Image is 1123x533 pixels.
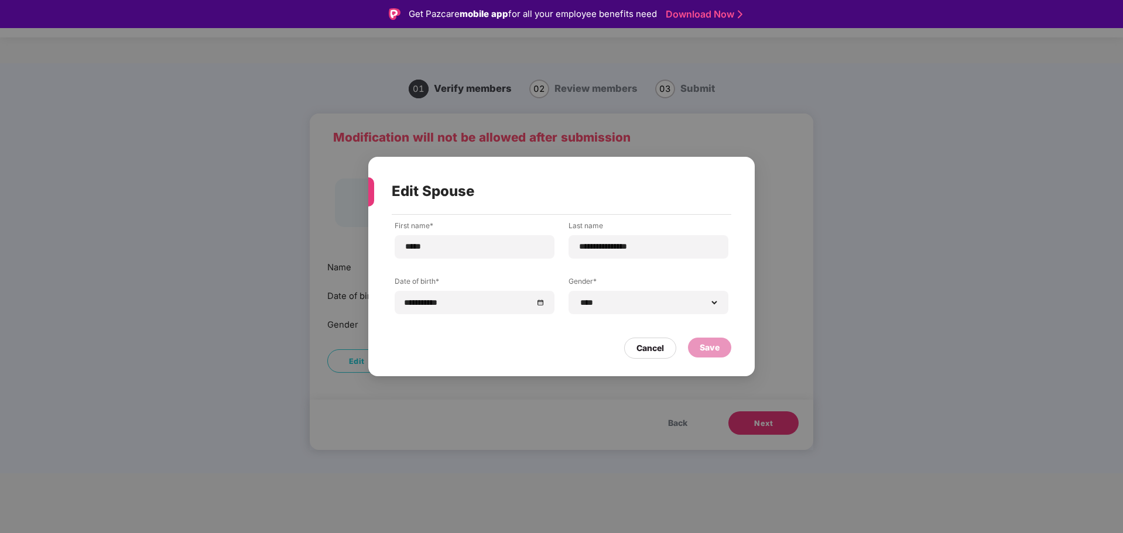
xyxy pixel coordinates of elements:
label: Date of birth* [395,276,554,291]
div: Save [700,341,720,354]
div: Edit Spouse [392,169,703,214]
div: Cancel [636,342,664,355]
div: Get Pazcare for all your employee benefits need [409,7,657,21]
label: Gender* [569,276,728,291]
img: Stroke [738,8,742,20]
label: First name* [395,221,554,235]
strong: mobile app [460,8,508,19]
img: Logo [389,8,400,20]
a: Download Now [666,8,739,20]
label: Last name [569,221,728,235]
